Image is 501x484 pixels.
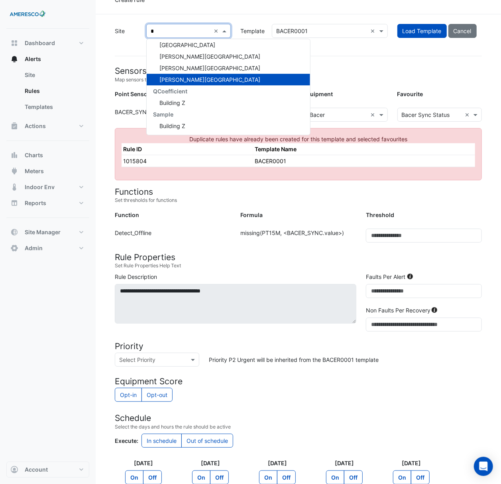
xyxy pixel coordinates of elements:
strong: Favourite [397,91,423,97]
label: Site [110,24,141,49]
h4: Equipment Score [115,376,482,386]
h4: Functions [115,187,482,197]
button: Meters [6,163,89,179]
strong: Formula [240,211,263,218]
span: QCoefficient [153,88,187,95]
button: Charts [6,147,89,163]
span: Meters [25,167,44,175]
button: Indoor Env [6,179,89,195]
button: Reports [6,195,89,211]
label: Do not count rule towards calculation of equipment performance scores? [141,388,173,402]
app-favourites-select: Select Favourite [397,108,482,122]
div: Tooltip anchor [407,273,414,280]
button: Alerts [6,51,89,67]
app-icon: Actions [10,122,18,130]
label: Template [236,24,267,49]
td: 1015804 [122,155,253,167]
h4: Sensors [115,66,482,76]
ng-dropdown-panel: Options list [146,39,310,135]
label: [DATE] [201,459,220,467]
label: Non Faults Per Recovery [366,306,430,314]
strong: Function [115,211,139,218]
div: Open Intercom Messenger [474,457,493,476]
label: [DATE] [134,459,153,467]
button: Account [6,462,89,478]
img: Company Logo [10,6,45,22]
h4: Priority [115,341,482,351]
div: Detect_Offline [110,229,236,249]
h4: Rule Properties [115,252,482,262]
span: Site Manager [25,228,61,236]
small: Map sensors to concrete equipment properties [115,76,482,83]
span: Load Template [403,28,442,34]
app-icon: Dashboard [10,39,18,47]
span: Clear [371,27,377,35]
h4: Schedule [115,413,482,423]
app-icon: Meters [10,167,18,175]
app-equipment-select: Select Equipment [305,108,388,122]
app-icon: Charts [10,151,18,159]
span: Clear [371,111,377,119]
div: Priority P2 Urgent will be inherited from the BACER0001 template [204,353,487,367]
strong: Point Sensor Name [115,91,167,97]
button: Load Template [397,24,447,38]
span: Reports [25,199,46,207]
div: Control whether the rule executes during or outside the schedule times [115,434,482,449]
div: Alerts [6,67,89,118]
span: Admin [25,244,43,252]
strong: Equipment [303,91,333,97]
label: [DATE] [268,459,287,467]
td: BACER0001 [253,155,475,167]
button: Site Manager [6,224,89,240]
label: Faults Per Alert [366,273,405,281]
div: missing(PT15M, <BACER_SYNC.value>) [236,229,361,249]
button: Admin [6,240,89,256]
app-icon: Site Manager [10,228,18,236]
span: [PERSON_NAME][GEOGRAPHIC_DATA] [159,65,260,71]
app-icon: Alerts [10,55,18,63]
app-icon: Indoor Env [10,183,18,191]
span: Indoor Env [25,183,55,191]
small: Set thresholds for functions [115,197,482,204]
small: Select the days and hours the rule should be active [115,423,482,431]
button: Dashboard [6,35,89,51]
a: Rules [18,83,89,99]
th: Rule ID [122,143,253,155]
div: BACER_SYNC [110,108,173,125]
label: [DATE] [402,459,421,467]
span: Building Z [159,99,185,106]
small: Set Rule Properties Help Text [115,262,482,269]
label: Rule Description [115,273,157,281]
a: Templates [18,99,89,115]
span: Clear [465,111,472,119]
label: Count rule towards calculation of equipment performance scores [115,388,142,402]
strong: Execute: [115,437,138,444]
strong: Threshold [366,211,394,218]
label: [DATE] [335,459,354,467]
span: Clear [214,27,220,35]
span: Dashboard [25,39,55,47]
button: Cancel [448,24,477,38]
button: Actions [6,118,89,134]
span: [PERSON_NAME][GEOGRAPHIC_DATA] [159,76,260,83]
span: [PERSON_NAME][GEOGRAPHIC_DATA] [159,53,260,60]
label: Out of schedule [181,434,233,448]
span: Duplicate rules have already been created for this template and selected favourites [189,136,407,142]
span: Charts [25,151,43,159]
span: Sample [153,111,173,118]
span: Actions [25,122,46,130]
a: Site [18,67,89,83]
span: Cancel [454,28,472,34]
label: In schedule [141,434,182,448]
app-icon: Admin [10,244,18,252]
div: Tooltip anchor [431,306,438,314]
span: Account [25,466,48,474]
span: Alerts [25,55,41,63]
th: Template Name [253,143,475,155]
span: [GEOGRAPHIC_DATA] [159,41,215,48]
span: Building Z [159,122,185,129]
app-icon: Reports [10,199,18,207]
